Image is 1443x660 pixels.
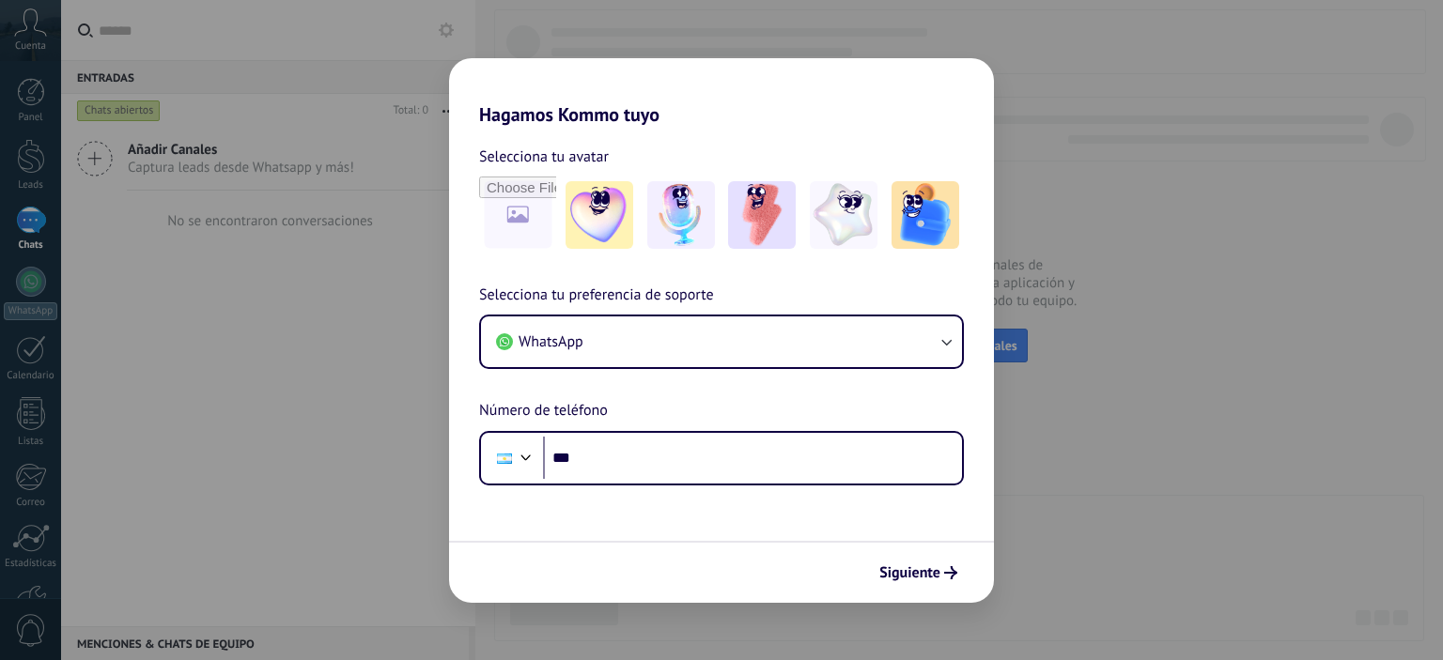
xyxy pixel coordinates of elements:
[879,566,940,579] span: Siguiente
[566,181,633,249] img: -1.jpeg
[647,181,715,249] img: -2.jpeg
[481,316,962,367] button: WhatsApp
[479,284,714,308] span: Selecciona tu preferencia de soporte
[892,181,959,249] img: -5.jpeg
[479,145,609,169] span: Selecciona tu avatar
[728,181,796,249] img: -3.jpeg
[487,438,522,478] div: Argentina: + 54
[479,399,608,423] span: Número de teléfono
[449,58,994,126] h2: Hagamos Kommo tuyo
[810,181,877,249] img: -4.jpeg
[871,557,966,589] button: Siguiente
[519,332,583,351] span: WhatsApp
